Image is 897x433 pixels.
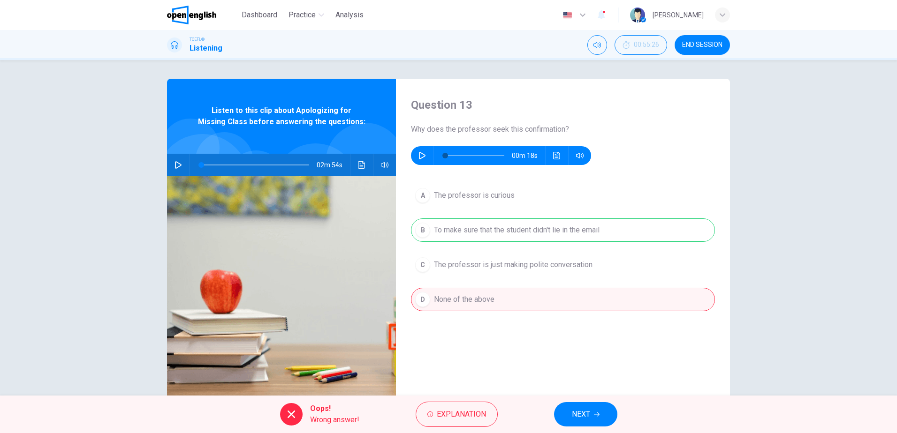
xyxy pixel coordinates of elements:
button: Click to see the audio transcription [354,154,369,176]
div: Hide [615,35,667,55]
span: NEXT [572,408,590,421]
span: Explanation [437,408,486,421]
button: Analysis [332,7,367,23]
span: TOEFL® [190,36,205,43]
div: Mute [587,35,607,55]
img: Listen to this clip about Apologizing for Missing Class before answering the questions: [167,176,396,404]
span: Why does the professor seek this confirmation? [411,124,715,135]
span: Analysis [335,9,364,21]
span: Practice [289,9,316,21]
button: 00:55:26 [615,35,667,55]
button: Explanation [416,402,498,427]
span: Listen to this clip about Apologizing for Missing Class before answering the questions: [198,105,365,127]
button: NEXT [554,402,617,426]
img: Profile picture [630,7,645,22]
button: Click to see the audio transcription [549,146,564,165]
span: Wrong answer! [310,414,359,426]
img: en [562,12,573,19]
span: Dashboard [242,9,277,21]
span: END SESSION [682,41,722,49]
span: 00:55:26 [634,41,659,49]
span: Oops! [310,403,359,414]
span: 02m 54s [317,154,350,176]
button: Practice [285,7,328,23]
a: OpenEnglish logo [167,6,238,24]
h4: Question 13 [411,97,715,112]
div: [PERSON_NAME] [653,9,704,21]
h1: Listening [190,43,222,54]
img: OpenEnglish logo [167,6,216,24]
button: Dashboard [238,7,281,23]
button: END SESSION [675,35,730,55]
span: 00m 18s [512,146,545,165]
